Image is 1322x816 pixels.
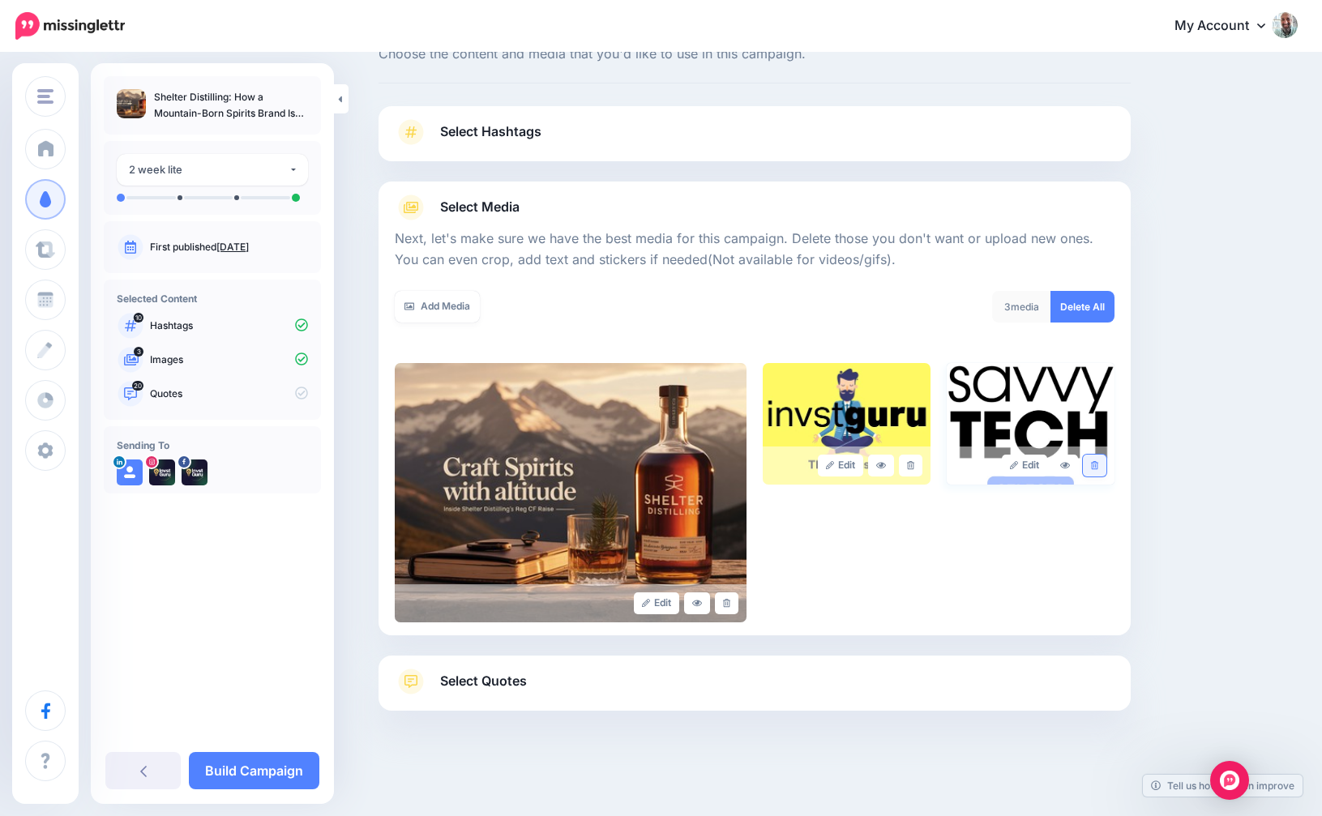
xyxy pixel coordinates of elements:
a: Tell us how we can improve [1143,775,1303,797]
li: A post will be sent on day 0 [117,194,125,202]
a: My Account [1158,6,1298,46]
a: Edit [818,455,864,476]
img: user_default_image.png [117,459,143,485]
button: 2 week lite [117,154,308,186]
span: 10 [134,313,143,323]
span: Select Hashtags [440,121,541,143]
a: Select Media [395,194,1115,220]
li: A post will be sent on day 14 [292,194,300,202]
span: Select Quotes [440,670,527,692]
span: 3 [134,347,143,357]
h4: Selected Content [117,293,308,305]
div: media [992,291,1051,323]
p: Shelter Distilling: How a Mountain-Born Spirits Brand Is Scaling Craft Culture Across the West [154,89,308,122]
p: First published [150,240,308,254]
a: Edit [634,592,680,614]
span: 3 [1004,301,1011,313]
p: Next, let's make sure we have the best media for this campaign. Delete those you don't want or up... [395,229,1115,271]
div: Open Intercom Messenger [1210,761,1249,800]
img: af80b94c9fbeda6538a3a6631052df12_thumb.jpg [117,89,146,118]
a: [DATE] [216,241,249,253]
img: menu.png [37,89,53,104]
a: Edit [1002,455,1048,476]
img: 500636241_17843655336497570_6223560818517383544_n-bsa154745.jpg [149,459,175,485]
span: Choose the content and media that you'd like to use in this campaign. [379,44,1131,65]
h4: Sending To [117,439,308,451]
img: 5593f86741890f7a67659c6b90f2ca27_large.jpg [763,363,931,485]
li: A post will be sent on day 6 [234,195,239,200]
p: Hashtags [150,318,308,333]
div: Select Media [395,220,1115,622]
div: 2 week lite [129,160,289,179]
a: Add Media [395,291,480,323]
img: Missinglettr [15,12,125,40]
li: A post will be sent on day 1 [178,195,182,200]
img: 859529ff7f223de4f8330884cb7f820f_large.jpg [947,363,1115,485]
a: Select Hashtags [395,119,1115,161]
p: Quotes [150,387,308,401]
span: 20 [132,381,143,391]
a: Select Quotes [395,669,1115,711]
a: Delete All [1050,291,1115,323]
p: Images [150,352,308,367]
img: af80b94c9fbeda6538a3a6631052df12_large.jpg [395,363,747,622]
img: 500306017_122099016968891698_547164407858047431_n-bsa154743.jpg [182,459,207,485]
span: Select Media [440,196,520,218]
